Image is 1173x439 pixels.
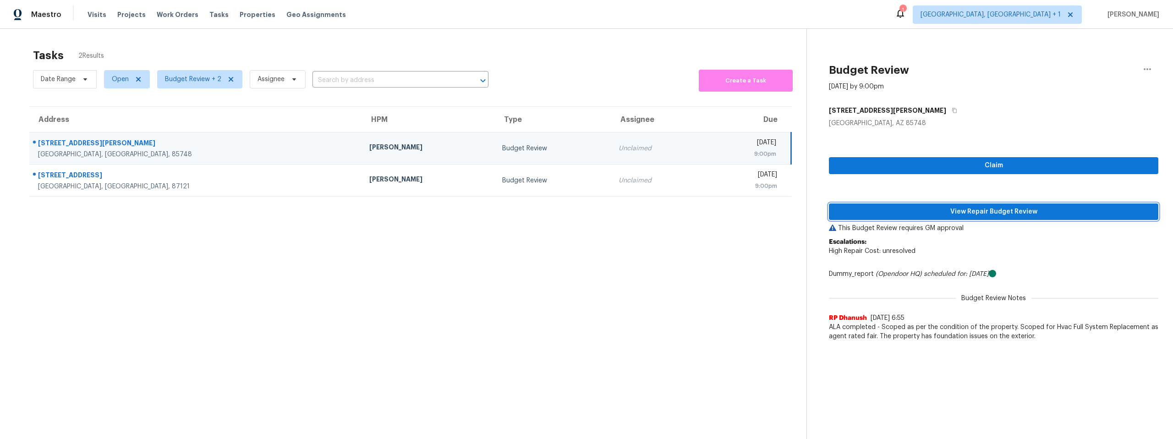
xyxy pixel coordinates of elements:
div: [STREET_ADDRESS][PERSON_NAME] [38,138,355,150]
span: ALA completed - Scoped as per the condition of the property. Scoped for Hvac Full System Replacem... [829,323,1158,341]
button: Copy Address [946,102,959,119]
span: Work Orders [157,10,198,19]
span: View Repair Budget Review [836,206,1151,218]
th: Due [705,107,791,132]
span: [GEOGRAPHIC_DATA], [GEOGRAPHIC_DATA] + 1 [921,10,1061,19]
button: View Repair Budget Review [829,203,1158,220]
i: (Opendoor HQ) [876,271,922,277]
span: Claim [836,160,1151,171]
i: scheduled for: [DATE] [924,271,989,277]
div: [PERSON_NAME] [369,143,488,154]
span: High Repair Cost: unresolved [829,248,915,254]
span: Budget Review Notes [956,294,1031,303]
div: 9:00pm [712,181,777,191]
span: Geo Assignments [286,10,346,19]
div: [DATE] by 9:00pm [829,82,884,91]
span: Projects [117,10,146,19]
span: [DATE] 6:55 [871,315,904,321]
div: Unclaimed [619,144,697,153]
button: Open [477,74,489,87]
span: Budget Review + 2 [165,75,221,84]
th: HPM [362,107,495,132]
h2: Tasks [33,51,64,60]
b: Escalations: [829,239,866,245]
span: Create a Task [703,76,788,86]
span: Visits [88,10,106,19]
span: Properties [240,10,275,19]
button: Claim [829,157,1158,174]
div: [GEOGRAPHIC_DATA], [GEOGRAPHIC_DATA], 85748 [38,150,355,159]
div: [DATE] [712,138,776,149]
input: Search by address [312,73,463,88]
div: 1 [899,5,906,15]
div: Dummy_report [829,269,1158,279]
div: [GEOGRAPHIC_DATA], AZ 85748 [829,119,1158,128]
div: Unclaimed [619,176,697,185]
span: RP Dhanush [829,313,867,323]
h2: Budget Review [829,66,909,75]
p: This Budget Review requires GM approval [829,224,1158,233]
h5: [STREET_ADDRESS][PERSON_NAME] [829,106,946,115]
span: Open [112,75,129,84]
div: Budget Review [502,176,604,185]
div: [GEOGRAPHIC_DATA], [GEOGRAPHIC_DATA], 87121 [38,182,355,191]
div: Budget Review [502,144,604,153]
span: Date Range [41,75,76,84]
span: [PERSON_NAME] [1104,10,1159,19]
div: [STREET_ADDRESS] [38,170,355,182]
th: Assignee [611,107,705,132]
div: [PERSON_NAME] [369,175,488,186]
div: [DATE] [712,170,777,181]
span: 2 Results [78,51,104,60]
span: Tasks [209,11,229,18]
div: 9:00pm [712,149,776,159]
span: Maestro [31,10,61,19]
th: Address [29,107,362,132]
th: Type [495,107,611,132]
span: Assignee [258,75,285,84]
button: Create a Task [699,70,793,92]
